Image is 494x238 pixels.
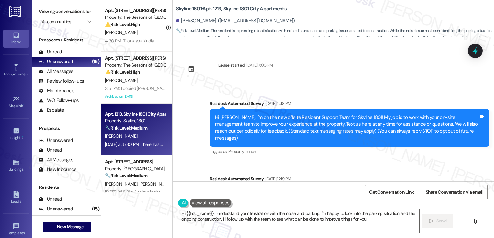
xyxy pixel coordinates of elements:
a: Leads [3,189,29,207]
div: Residesk Automated Survey [210,176,489,185]
div: 4:30 PM: Thank you kindly [105,38,154,44]
a: Insights • [3,125,29,143]
span: Get Conversation Link [369,189,414,196]
div: Archived on [DATE] [104,93,166,101]
div: Prospects + Residents [32,37,101,43]
div: Unanswered [39,206,73,212]
i:  [49,224,54,230]
div: All Messages [39,156,73,163]
button: Get Conversation Link [365,185,418,199]
div: Apt. [STREET_ADDRESS] [105,158,165,165]
a: Site Visit • [3,94,29,111]
span: • [25,230,26,234]
div: Unread [39,196,62,203]
span: • [29,71,30,75]
button: New Message [43,222,91,232]
span: Send [436,218,446,224]
div: Apt. [STREET_ADDRESS][PERSON_NAME] [105,7,165,14]
div: Apt. 1213, Skyline 1801 City Apartments [105,111,165,118]
div: Unanswered [39,58,73,65]
div: [DATE] 12:19 PM [264,176,291,182]
i:  [473,219,478,224]
i:  [87,19,91,24]
i:  [429,219,434,224]
div: New Inbounds [39,166,76,173]
span: • [22,134,23,139]
a: Buildings [3,157,29,175]
div: Apt. [STREET_ADDRESS][PERSON_NAME] [105,55,165,62]
div: Property: [GEOGRAPHIC_DATA] [105,165,165,172]
span: [PERSON_NAME] [105,29,137,35]
span: [PERSON_NAME] [105,133,137,139]
strong: 🔧 Risk Level: Medium [176,28,210,33]
div: Property: The Seasons of [GEOGRAPHIC_DATA] [105,14,165,21]
div: [DATE] 12:18 PM [264,100,291,107]
div: Residents [32,184,101,191]
span: New Message [57,223,83,230]
div: (15) [90,57,101,67]
div: Unread [39,147,62,153]
div: 3:51 PM: I copied [PERSON_NAME] [105,85,169,91]
div: Hi [PERSON_NAME], I'm on the new offsite Resident Support Team for Skyline 1801! My job is to wor... [215,114,479,142]
span: [PERSON_NAME] [105,181,139,187]
strong: 🔧 Risk Level: Medium [105,125,147,131]
span: [PERSON_NAME] [139,181,171,187]
div: [PERSON_NAME]. ([EMAIL_ADDRESS][DOMAIN_NAME]) [176,17,295,24]
button: Share Conversation via email [422,185,488,199]
div: Prospects [32,125,101,132]
div: Residesk Automated Survey [210,100,489,109]
span: • [23,103,24,107]
b: Skyline 1801: Apt. 1213, Skyline 1801 City Apartments [176,6,287,12]
div: Review follow-ups [39,78,84,85]
div: [DATE] 7:00 PM [245,62,273,69]
div: Tagged as: [210,147,489,156]
div: (15) [90,204,101,214]
span: Property launch [228,149,256,154]
div: WO Follow-ups [39,97,79,104]
strong: ⚠️ Risk Level: High [105,69,140,75]
div: Property: Skyline 1801 [105,118,165,124]
button: Send [422,214,454,228]
strong: ⚠️ Risk Level: High [105,21,140,27]
div: Unanswered [39,137,73,144]
div: All Messages [39,68,73,75]
img: ResiDesk Logo [9,6,23,17]
div: Unread [39,49,62,55]
div: Lease started [218,62,245,69]
span: [PERSON_NAME] [105,77,137,83]
span: Share Conversation via email [426,189,483,196]
textarea: Hi {{first_name}}, I understand your frustration with the noise and parking. I'm happy to look in... [179,209,419,233]
div: [DATE] 1:58 PM: I'll take a look to see if the Pelotons have been repaired when I return to [GEOG... [105,189,329,195]
div: Escalate [39,107,64,114]
a: Inbox [3,30,29,47]
span: : The resident is expressing dissatisfaction with noise disturbances and parking issues related t... [176,28,494,48]
div: Property: The Seasons of [GEOGRAPHIC_DATA] [105,62,165,69]
strong: 🔧 Risk Level: Medium [105,173,147,178]
div: Maintenance [39,87,74,94]
label: Viewing conversations for [39,6,94,17]
input: All communities [42,17,84,27]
